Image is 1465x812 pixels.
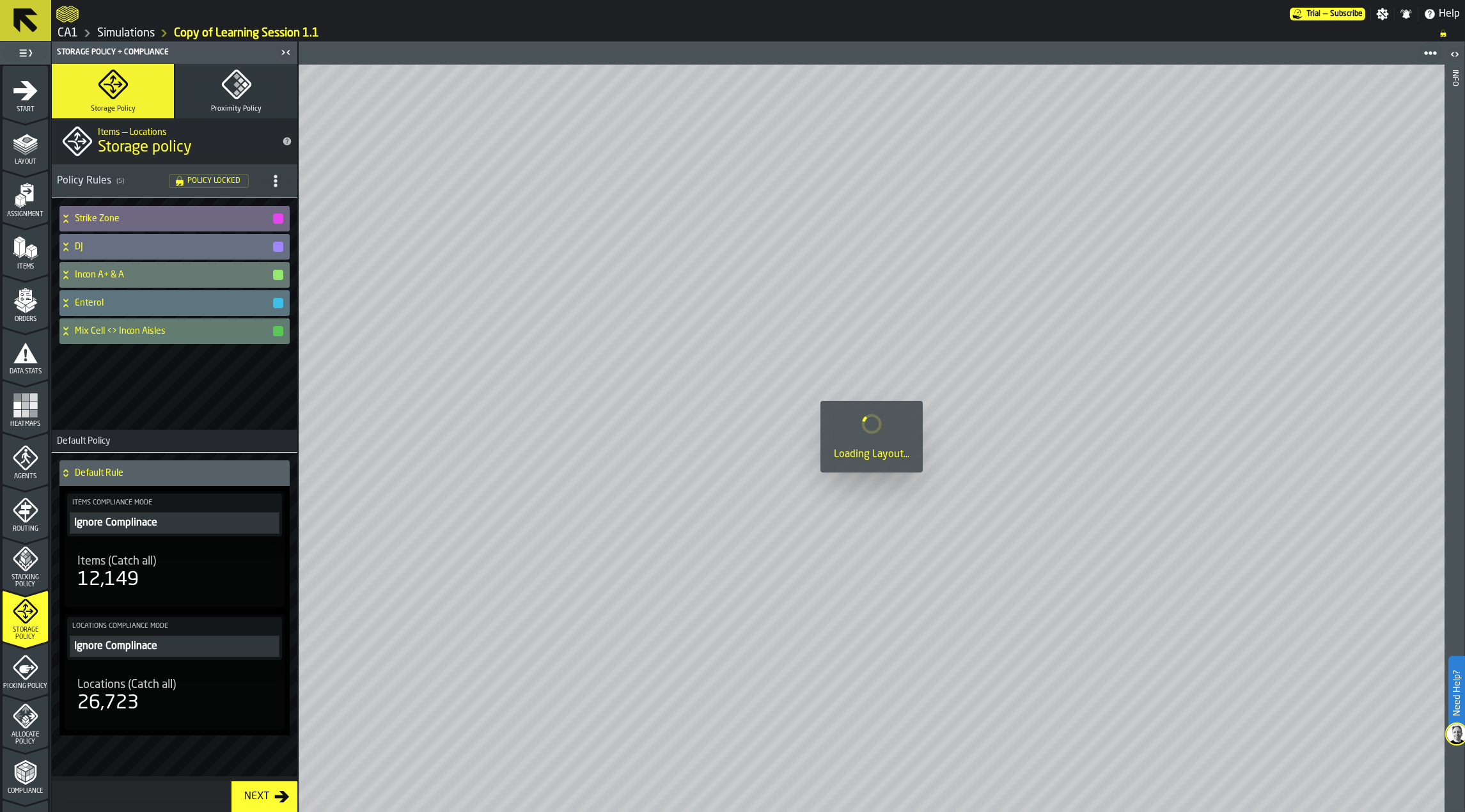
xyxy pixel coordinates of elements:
[67,544,282,602] div: stat-Items (Catch all)
[1371,8,1394,20] label: button-toggle-Settings
[3,44,48,62] label: button-toggle-Toggle Full Menu
[116,177,124,185] span: ( 5 )
[3,731,48,746] span: Allocate Policy
[75,270,272,280] h4: Incon A+ & A
[3,159,48,166] span: Layout
[277,45,295,60] label: button-toggle-Close me
[231,781,297,812] button: button-Next
[75,468,285,478] h4: Default Rule
[3,788,48,795] span: Compliance
[77,554,272,568] div: Title
[174,26,319,40] a: link-to-/wh/i/76e2a128-1b54-4d66-80d4-05ae4c277723/simulations/0f1afaf9-5e02-460f-9dd6-66b7263d720e
[187,177,240,185] span: Policy Locked
[1439,6,1460,22] span: Help
[59,460,285,486] div: Default Rule
[273,298,283,308] button: button-
[831,447,913,462] div: Loading Layout...
[1290,8,1365,20] div: Menu Subscription
[3,171,48,222] li: menu Assignment
[3,747,48,799] li: menu Compliance
[3,590,48,641] li: menu Storage Policy
[3,223,48,274] li: menu Items
[73,515,276,531] div: Ignore Complinace
[59,290,285,316] div: Enterol
[70,620,279,633] label: Locations Compliance Mode
[1418,6,1465,22] label: button-toggle-Help
[59,262,285,288] div: Incon A+ & A
[77,554,156,568] span: Items (Catch all)
[1450,67,1459,809] div: Info
[3,368,48,375] span: Data Stats
[98,125,272,137] h2: Sub Title
[77,678,272,692] div: Title
[3,433,48,484] li: menu Agents
[58,26,78,40] a: link-to-/wh/i/76e2a128-1b54-4d66-80d4-05ae4c277723
[3,627,48,641] span: Storage Policy
[3,695,48,746] li: menu Allocate Policy
[211,105,262,113] span: Proximity Policy
[75,242,272,252] h4: DJ
[57,173,169,189] div: Policy Rules
[3,316,48,323] span: Orders
[1445,42,1464,812] header: Info
[273,214,283,224] button: button-
[1306,10,1320,19] span: Trial
[1290,8,1365,20] a: link-to-/wh/i/76e2a128-1b54-4d66-80d4-05ae4c277723/pricing/
[56,26,1460,41] nav: Breadcrumb
[77,678,176,692] span: Locations (Catch all)
[52,436,110,446] span: Default Policy
[77,692,139,715] div: 26,723
[3,526,48,533] span: Routing
[54,48,277,57] div: Storage Policy + Compliance
[3,118,48,169] li: menu Layout
[3,643,48,694] li: menu Picking Policy
[3,421,48,428] span: Heatmaps
[59,318,285,344] div: Mix Cell <> Incon Aisles
[3,574,48,588] span: Stacking Policy
[1323,10,1328,19] span: —
[75,298,272,308] h4: Enterol
[59,206,285,231] div: Strike Zone
[73,639,276,654] div: Ignore Complinace
[1446,44,1464,67] label: button-toggle-Open
[3,66,48,117] li: menu Start
[70,636,279,657] div: PolicyFilterItem-undefined
[3,263,48,270] span: Items
[70,496,279,510] label: Items Compliance Mode
[70,636,279,657] button: Ignore Complinace
[1450,657,1464,729] label: Need Help?
[59,234,285,260] div: DJ
[56,3,79,26] a: logo-header
[3,106,48,113] span: Start
[52,430,297,453] h3: title-section-Default Policy
[91,105,136,113] span: Storage Policy
[3,211,48,218] span: Assignment
[75,214,272,224] h4: Strike Zone
[70,512,279,534] button: Ignore Complinace
[3,328,48,379] li: menu Data Stats
[3,380,48,432] li: menu Heatmaps
[3,276,48,327] li: menu Orders
[3,538,48,589] li: menu Stacking Policy
[52,42,297,64] header: Storage Policy + Compliance
[52,118,297,164] div: title-Storage policy
[3,683,48,690] span: Picking Policy
[169,174,249,188] div: status-Policy Locked
[273,326,283,336] button: button-
[273,270,283,280] button: button-
[97,26,155,40] a: link-to-/wh/i/76e2a128-1b54-4d66-80d4-05ae4c277723
[75,326,272,336] h4: Mix Cell <> Incon Aisles
[3,473,48,480] span: Agents
[77,568,139,591] div: 12,149
[3,485,48,536] li: menu Routing
[67,668,282,725] div: stat-Locations (Catch all)
[1330,10,1363,19] span: Subscribe
[70,512,279,534] div: PolicyFilterItem-undefined
[1395,8,1418,20] label: button-toggle-Notifications
[52,164,297,198] h3: title-section-[object Object]
[98,137,192,158] span: Storage policy
[239,789,274,804] div: Next
[273,242,283,252] button: button-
